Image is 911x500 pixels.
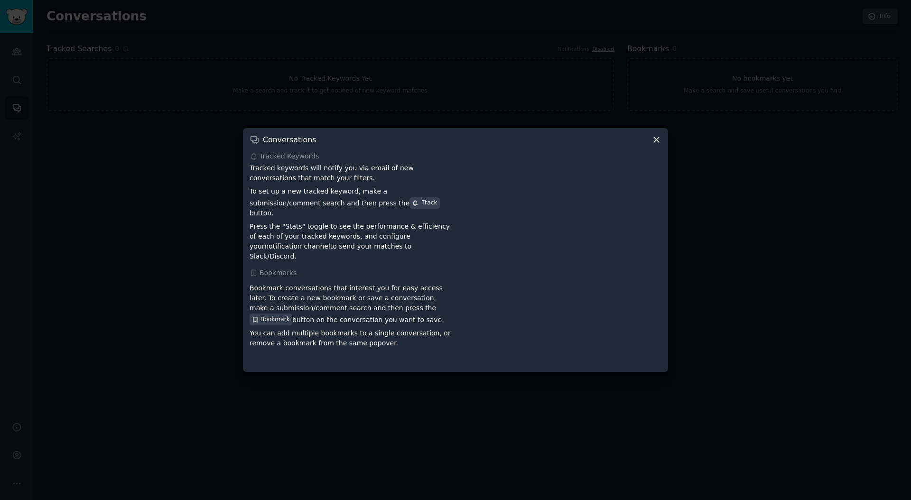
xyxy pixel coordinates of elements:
[459,163,661,249] iframe: YouTube video player
[263,135,316,145] h3: Conversations
[250,163,452,183] p: Tracked keywords will notify you via email of new conversations that match your filters.
[412,199,437,207] div: Track
[250,151,661,161] div: Tracked Keywords
[260,315,290,324] span: Bookmark
[250,186,452,218] p: To set up a new tracked keyword, make a submission/comment search and then press the button.
[264,242,330,250] a: notification channel
[250,283,452,325] p: Bookmark conversations that interest you for easy access later. To create a new bookmark or save ...
[459,280,661,365] iframe: YouTube video player
[250,268,661,278] div: Bookmarks
[250,222,452,261] p: Press the "Stats" toggle to see the performance & efficiency of each of your tracked keywords, an...
[250,328,452,348] p: You can add multiple bookmarks to a single conversation, or remove a bookmark from the same popover.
